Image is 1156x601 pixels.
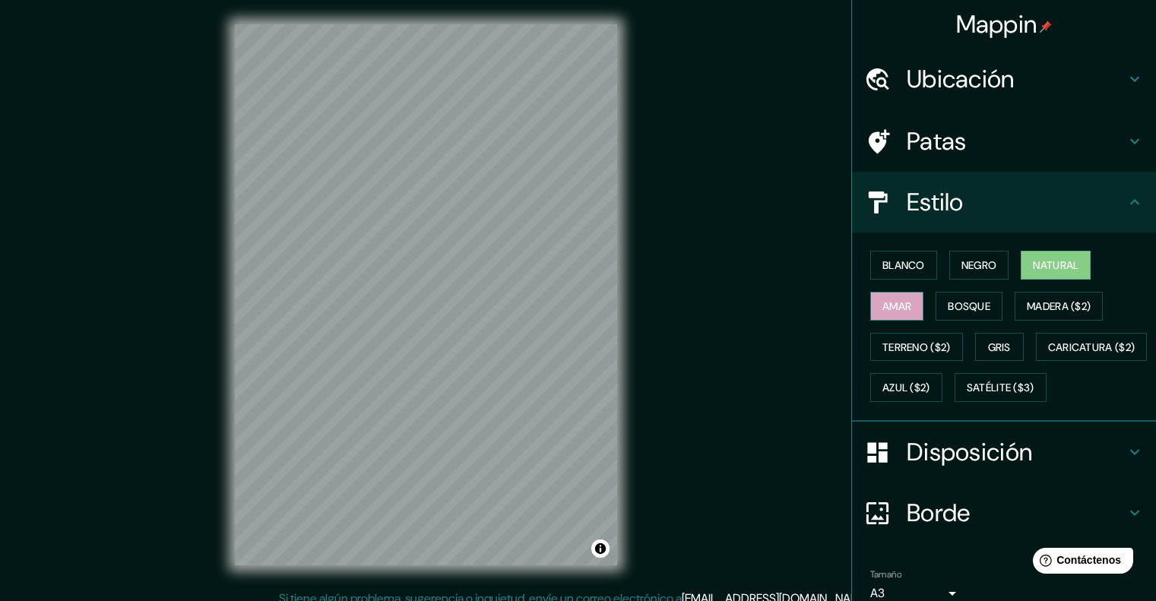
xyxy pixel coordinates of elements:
canvas: Mapa [235,24,617,565]
button: Caricatura ($2) [1036,333,1148,362]
img: pin-icon.png [1040,21,1052,33]
font: Disposición [907,436,1032,468]
font: A3 [870,585,885,601]
font: Madera ($2) [1027,299,1091,313]
button: Negro [949,251,1009,280]
div: Borde [852,482,1156,543]
button: Gris [975,333,1024,362]
div: Disposición [852,422,1156,482]
button: Azul ($2) [870,373,942,402]
iframe: Lanzador de widgets de ayuda [1021,542,1139,584]
font: Natural [1033,258,1078,272]
button: Natural [1021,251,1091,280]
font: Satélite ($3) [967,381,1034,395]
button: Satélite ($3) [955,373,1047,402]
font: Amar [882,299,911,313]
button: Terreno ($2) [870,333,963,362]
font: Tamaño [870,568,901,580]
font: Azul ($2) [882,381,930,395]
button: Madera ($2) [1015,292,1103,321]
button: Amar [870,292,923,321]
button: Activar o desactivar atribución [591,539,610,558]
font: Terreno ($2) [882,340,951,354]
font: Negro [961,258,997,272]
button: Blanco [870,251,937,280]
font: Bosque [948,299,990,313]
font: Estilo [907,186,964,218]
font: Gris [988,340,1011,354]
font: Ubicación [907,63,1015,95]
font: Patas [907,125,967,157]
font: Caricatura ($2) [1048,340,1135,354]
div: Patas [852,111,1156,172]
font: Mappin [956,8,1037,40]
div: Ubicación [852,49,1156,109]
div: Estilo [852,172,1156,232]
font: Borde [907,497,971,529]
button: Bosque [936,292,1002,321]
font: Blanco [882,258,925,272]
